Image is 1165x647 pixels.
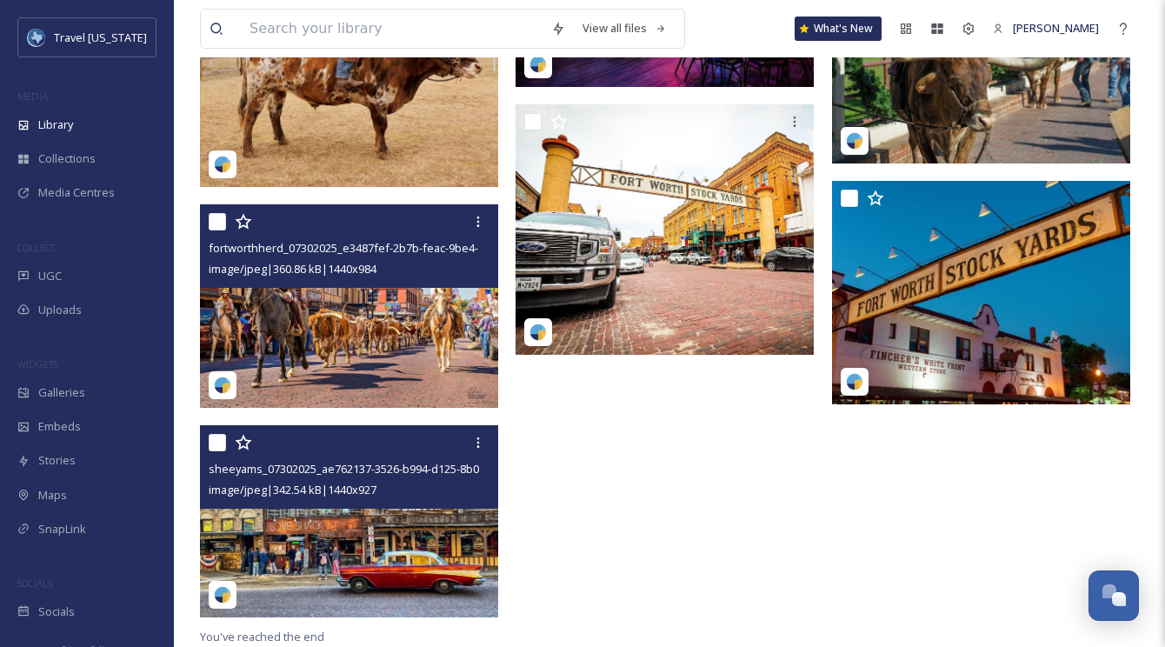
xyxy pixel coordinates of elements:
span: [PERSON_NAME] [1013,20,1099,36]
img: fortworthherd_07302025_e3487fef-2b7b-feac-9be4-79ff134ac9f0.jpg [200,204,498,408]
button: Open Chat [1088,570,1139,621]
a: What's New [795,17,882,41]
span: You've reached the end [200,629,324,644]
span: SnapLink [38,521,86,537]
img: tm71photography_07292025_35fbe469-4bb8-8498-b01f-4f4344b06f5c.jpg [516,104,814,356]
span: Galleries [38,384,85,401]
input: Search your library [241,10,543,48]
img: snapsea-logo.png [214,586,231,604]
span: sheeyams_07302025_ae762137-3526-b994-d125-8b06f0238063.jpg [209,460,550,477]
span: WIDGETS [17,357,57,370]
span: fortworthherd_07302025_e3487fef-2b7b-feac-9be4-79ff134ac9f0.jpg [209,239,563,256]
span: MEDIA [17,90,48,103]
span: Socials [38,604,75,620]
img: snapsea-logo.png [214,377,231,394]
img: snapsea-logo.png [846,373,863,390]
span: Embeds [38,418,81,435]
img: snapsea-logo.png [846,132,863,150]
span: Travel [US_STATE] [54,30,147,45]
span: Uploads [38,302,82,318]
img: snapsea-logo.png [529,323,547,341]
img: lerzo_aerial_productions_07292025_4e99d7c4-ed71-ea54-20f1-b37268d761f5.jpg [832,181,1130,404]
span: UGC [38,268,62,284]
span: Stories [38,452,76,469]
a: View all files [574,11,676,45]
img: images%20%281%29.jpeg [28,29,45,46]
a: [PERSON_NAME] [984,11,1108,45]
img: sheeyams_07302025_ae762137-3526-b994-d125-8b06f0238063.jpg [200,425,498,617]
span: Media Centres [38,184,115,201]
span: image/jpeg | 342.54 kB | 1440 x 927 [209,482,376,497]
img: snapsea-logo.png [529,56,547,73]
span: image/jpeg | 360.86 kB | 1440 x 984 [209,261,376,277]
span: COLLECT [17,241,55,254]
span: SOCIALS [17,577,52,590]
span: Maps [38,487,67,504]
img: snapsea-logo.png [214,156,231,173]
span: Library [38,117,73,133]
span: Collections [38,150,96,167]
